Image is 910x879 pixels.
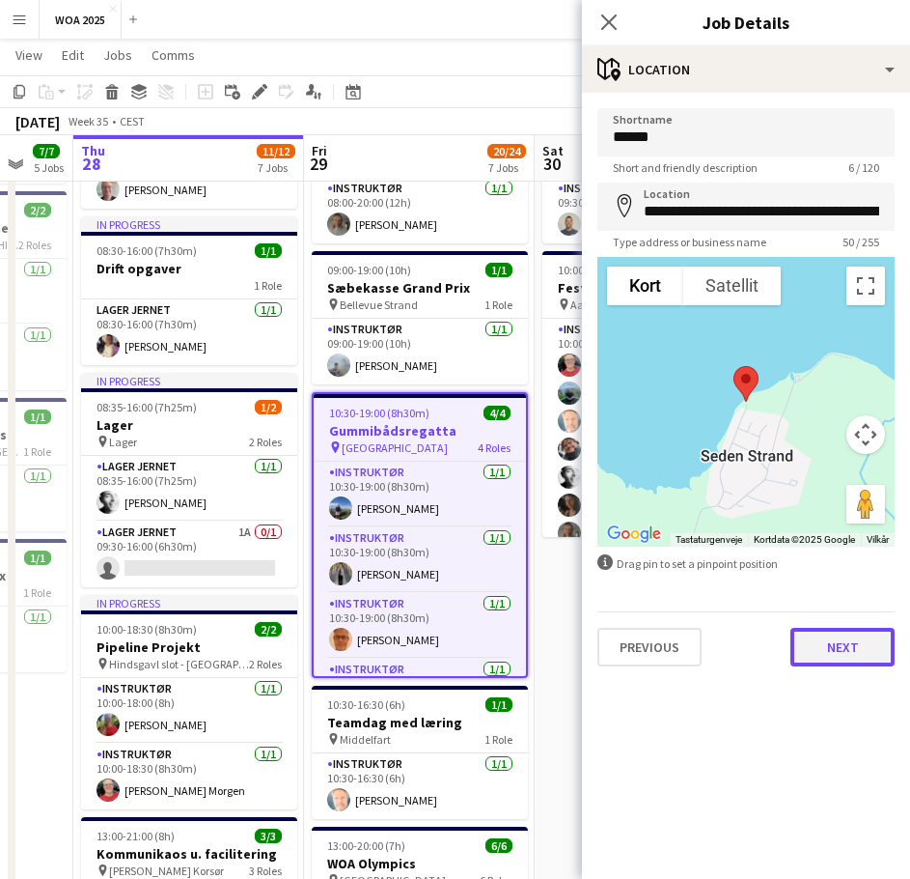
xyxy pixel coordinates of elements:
app-card-role: Instruktør1/110:30-19:00 (8h30m)[PERSON_NAME] [314,593,526,659]
h3: Teamdag med læring [312,714,528,731]
span: Lager [109,435,137,449]
span: 13:00-21:00 (8h) [97,829,175,843]
button: Vis satellitbilleder [683,267,781,305]
button: Slå fuld skærm til/fra [846,267,885,305]
span: Type address or business name [597,235,782,249]
span: 3 Roles [249,864,282,878]
span: [GEOGRAPHIC_DATA] [342,440,448,455]
span: View [15,46,42,64]
span: 1 Role [23,444,51,459]
span: Thu [81,142,105,159]
app-card-role: Instruktør1/110:30-19:00 (8h30m) [314,659,526,724]
app-card-role: Instruktør1/110:00-18:00 (8h)[PERSON_NAME] [81,678,297,744]
app-card-role: Instruktør1/109:00-19:00 (10h)[PERSON_NAME] [312,319,528,384]
app-job-card: 10:00-21:00 (11h)12/12Fest & Event Aarup1 RoleInstruktør12/1210:00-21:00 (11h)[PERSON_NAME] Morge... [542,251,758,537]
app-job-card: In progress08:35-16:00 (7h25m)1/2Lager Lager2 RolesLager Jernet1/108:35-16:00 (7h25m)[PERSON_NAME... [81,373,297,587]
app-card-role: Instruktør1/110:30-19:00 (8h30m)[PERSON_NAME] [314,527,526,593]
span: 4 Roles [478,440,510,455]
app-job-card: 09:00-19:00 (10h)1/1Sæbekasse Grand Prix Bellevue Strand1 RoleInstruktør1/109:00-19:00 (10h)[PERS... [312,251,528,384]
button: Vis vejkort [607,267,683,305]
app-card-role: Lager Jernet1/108:30-16:00 (7h30m)[PERSON_NAME] [81,299,297,365]
app-job-card: 10:30-19:00 (8h30m)4/4Gummibådsregatta [GEOGRAPHIC_DATA]4 RolesInstruktør1/110:30-19:00 (8h30m)[P... [312,392,528,678]
span: Bellevue Strand [340,298,418,312]
span: 08:30-16:00 (7h30m) [97,243,197,258]
div: In progress08:30-16:00 (7h30m)1/1Drift opgaver1 RoleLager Jernet1/108:30-16:00 (7h30m)[PERSON_NAME] [81,216,297,365]
span: 10:30-16:30 (6h) [327,697,405,712]
app-card-role: Instruktør1/110:00-18:30 (8h30m)[PERSON_NAME] Morgen [81,744,297,809]
span: 4/4 [483,406,510,420]
h3: Lager [81,416,297,434]
span: 3/3 [255,829,282,843]
span: Short and friendly description [597,160,773,175]
h3: Sæbekasse Grand Prix [312,279,528,297]
span: Edit [62,46,84,64]
a: Edit [54,43,92,68]
button: Next [790,628,895,666]
div: 7 Jobs [488,160,525,175]
button: Styringselement til kortkamera [846,415,885,454]
div: Location [582,46,910,93]
h3: Job Details [582,10,910,35]
span: 28 [78,153,105,175]
h3: Drift opgaver [81,260,297,277]
div: 5 Jobs [34,160,64,175]
span: 1 Role [484,298,512,312]
app-card-role: Instruktør1/110:30-16:30 (6h)[PERSON_NAME] [312,753,528,819]
app-card-role: Lager Jernet1/108:35-16:00 (7h25m)[PERSON_NAME] [81,456,297,522]
span: 11/12 [257,144,295,158]
app-card-role: Instruktør1/110:30-19:00 (8h30m)[PERSON_NAME] [314,462,526,527]
span: 2 Roles [249,435,282,449]
div: In progress [81,216,297,232]
button: Previous [597,628,702,666]
span: 1 Role [484,732,512,747]
span: 6 / 120 [833,160,895,175]
span: Middelfart [340,732,391,747]
span: 2/2 [255,622,282,637]
div: CEST [120,114,145,128]
span: Aarup [570,298,600,312]
app-card-role: Lager Jernet1A0/109:30-16:00 (6h30m) [81,522,297,587]
span: 2 Roles [18,238,51,252]
h3: Fest & Event [542,279,758,297]
span: 1 Role [254,278,282,293]
span: 7/7 [33,144,60,158]
span: 1/1 [485,263,512,277]
div: In progress [81,595,297,610]
div: In progress [81,373,297,388]
span: 10:00-21:00 (11h) [558,263,642,277]
span: 13:00-20:00 (7h) [327,838,405,853]
span: Kortdata ©2025 Google [754,534,855,545]
span: 20/24 [487,144,526,158]
span: 30 [539,153,564,175]
a: Åbn dette området i Google Maps (åbner i et nyt vindue) [602,522,666,547]
app-card-role: Instruktør1/109:30-20:30 (11h)[PERSON_NAME] [542,178,758,243]
span: [PERSON_NAME] Korsør [109,864,224,878]
app-card-role: Instruktør12/1210:00-21:00 (11h)[PERSON_NAME] Morgen[PERSON_NAME][PERSON_NAME][PERSON_NAME][PERSO... [542,319,758,698]
span: 1/2 [255,400,282,414]
span: Hindsgavl slot - [GEOGRAPHIC_DATA] [109,657,249,671]
span: 1/1 [24,551,51,565]
span: Jobs [103,46,132,64]
span: 10:00-18:30 (8h30m) [97,622,197,637]
span: 1 Role [23,585,51,600]
span: 2 Roles [249,657,282,671]
a: Vilkår (åbnes i en ny fane) [867,534,889,545]
app-job-card: 10:30-16:30 (6h)1/1Teamdag med læring Middelfart1 RoleInstruktør1/110:30-16:30 (6h)[PERSON_NAME] [312,686,528,819]
a: View [8,43,50,68]
span: Fri [312,142,327,159]
app-card-role: Instruktør1/108:00-20:00 (12h)[PERSON_NAME] [312,178,528,243]
span: Comms [152,46,195,64]
span: Sat [542,142,564,159]
a: Jobs [96,43,140,68]
h3: Kommunikaos u. facilitering [81,845,297,863]
span: 1/1 [24,410,51,424]
div: Drag pin to set a pinpoint position [597,554,895,573]
h3: Gummibådsregatta [314,422,526,439]
img: Google [602,522,666,547]
button: WOA 2025 [40,1,122,39]
span: 09:00-19:00 (10h) [327,263,411,277]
